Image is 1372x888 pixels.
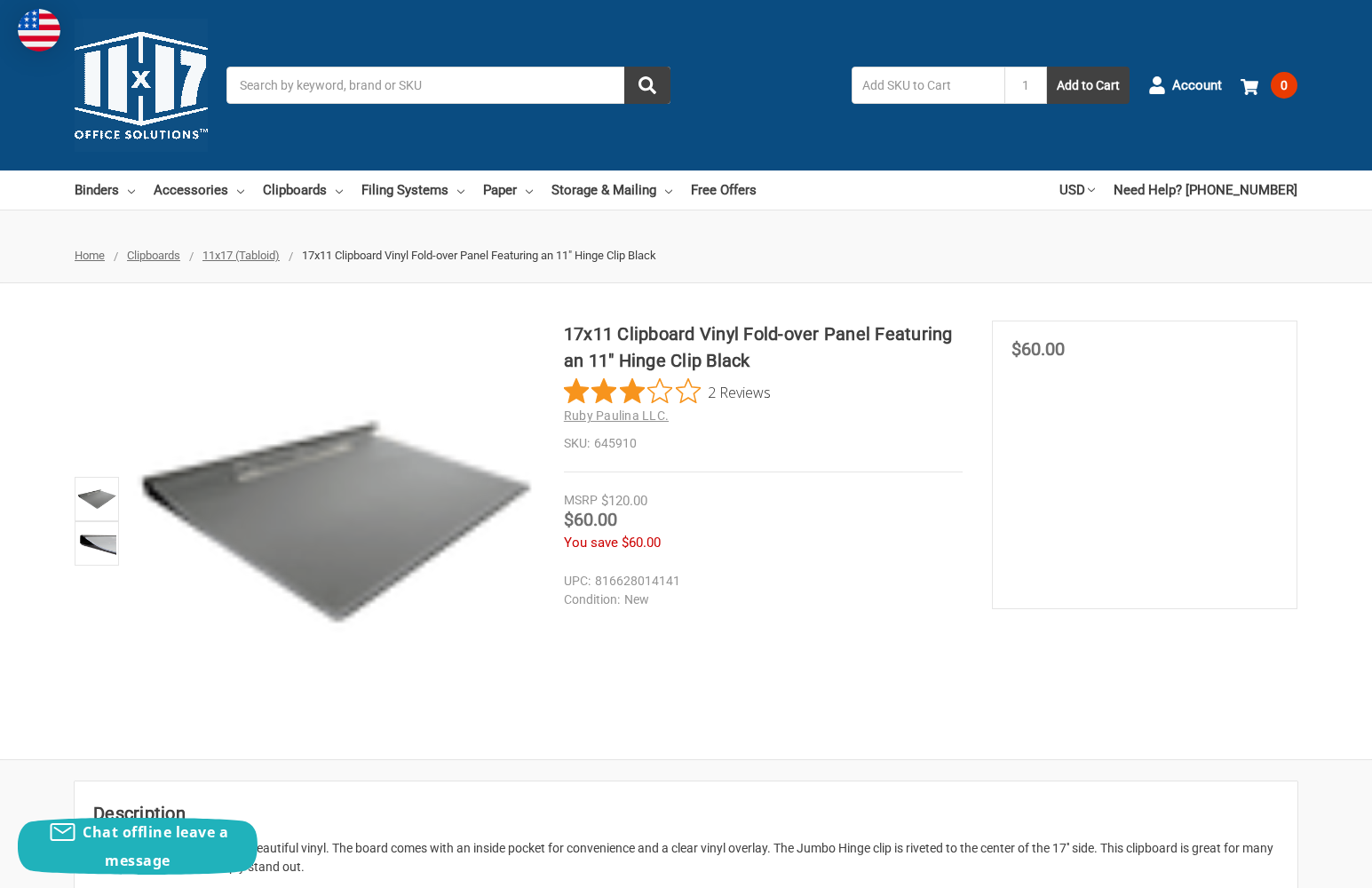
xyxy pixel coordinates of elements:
img: 11x17.com [75,19,208,152]
a: Free Offers [691,170,757,210]
span: Chat offline leave a message [83,822,228,870]
a: Home [75,249,105,262]
a: Account [1148,62,1222,108]
h1: 17x11 Clipboard Vinyl Fold-over Panel Featuring an 11" Hinge Clip Black [564,321,963,374]
dd: New [564,591,955,609]
input: Search by keyword, brand or SKU [226,67,670,104]
img: 17x11 Clipboard Vinyl Fold-over Panel Featuring an 11" Hinge Clip Black [133,321,535,722]
span: $60.00 [1011,338,1065,360]
a: Need Help? [PHONE_NUMBER] [1114,170,1297,210]
dt: SKU: [564,434,590,453]
iframe: Google Customer Reviews [1225,840,1372,888]
a: Binders [75,170,135,210]
span: $60.00 [564,509,617,530]
img: 17x11 Clipboard Vinyl Fold-over Panel Featuring an 11" Hinge Clip Black [77,524,116,563]
a: 0 [1241,62,1297,108]
a: USD [1059,170,1095,210]
div: This product is made from a beautiful vinyl. The board comes with an inside pocket for convenienc... [93,839,1279,876]
span: $120.00 [601,493,647,509]
span: 0 [1271,72,1297,99]
a: Paper [483,170,533,210]
a: Clipboards [263,170,343,210]
a: Accessories [154,170,244,210]
a: Storage & Mailing [551,170,672,210]
span: 2 Reviews [708,378,771,405]
h2: Description [93,800,1279,827]
span: Account [1172,75,1222,96]
button: Add to Cart [1047,67,1130,104]
dd: 816628014141 [564,572,955,591]
a: Ruby Paulina LLC. [564,408,669,423]
span: $60.00 [622,535,661,551]
input: Add SKU to Cart [852,67,1004,104]
span: You save [564,535,618,551]
a: Clipboards [127,249,180,262]
a: Filing Systems [361,170,464,210]
dt: Condition: [564,591,620,609]
img: 17x11 Clipboard Vinyl Fold-over Panel Featuring an 11" Hinge Clip Black [77,480,116,519]
img: duty and tax information for United States [18,9,60,52]
a: 11x17 (Tabloid) [202,249,280,262]
dd: 645910 [564,434,963,453]
button: Rated 3 out of 5 stars from 2 reviews. Jump to reviews. [564,378,771,405]
span: 17x11 Clipboard Vinyl Fold-over Panel Featuring an 11" Hinge Clip Black [302,249,656,262]
button: Chat offline leave a message [18,818,258,875]
div: MSRP [564,491,598,510]
dt: UPC: [564,572,591,591]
